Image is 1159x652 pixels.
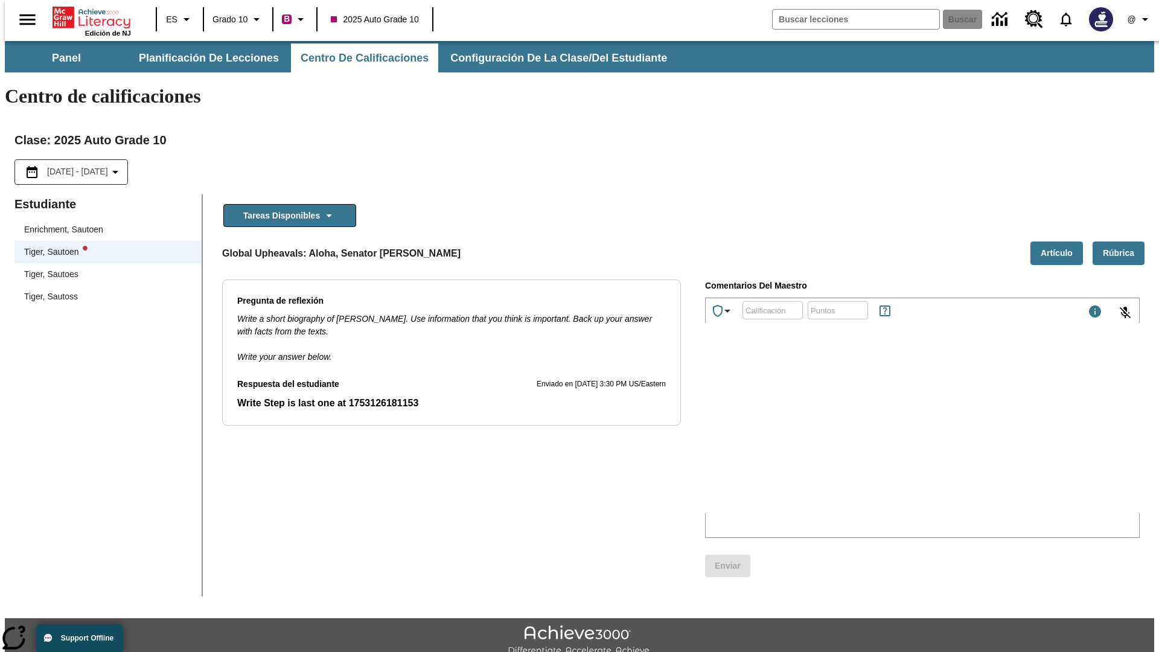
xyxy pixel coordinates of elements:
p: Estudiante [14,194,202,214]
div: Tiger, Sautoes [24,268,78,281]
span: Planificación de lecciones [139,51,279,65]
a: Portada [53,5,131,30]
p: Comentarios del maestro [705,280,1140,293]
div: Tiger, Sautoss [24,290,78,303]
svg: Collapse Date Range Filter [108,165,123,179]
button: Abrir el menú lateral [10,2,45,37]
div: Tiger, Sautoenwriting assistant alert [14,241,202,263]
p: Write a short biography of [PERSON_NAME]. Use information that you think is important. Back up yo... [237,313,666,338]
div: Subbarra de navegación [5,43,678,72]
span: Grado 10 [212,13,247,26]
div: Subbarra de navegación [5,41,1154,72]
button: Seleccione el intervalo de fechas opción del menú [20,165,123,179]
p: Respuesta del estudiante [237,378,339,391]
input: Puntos: Solo puede asignar 25 puntos o menos. [808,294,868,326]
a: Centro de recursos, Se abrirá en una pestaña nueva. [1018,3,1050,36]
input: Calificación: Se permiten letras, números y los símbolos: %, +, -. [742,294,803,326]
button: Centro de calificaciones [291,43,438,72]
button: Panel [6,43,127,72]
span: @ [1127,13,1135,26]
div: Portada [53,4,131,37]
button: Reglas para ganar puntos y títulos epeciales, Se abrirá en una pestaña nueva. [873,299,897,323]
button: Support Offline [36,624,123,652]
button: Rúbrica, Se abrirá en una pestaña nueva. [1093,241,1145,265]
div: Tiger, Sautoss [14,286,202,308]
div: Enrichment, Sautoen [24,223,103,236]
button: Artículo, Se abrirá en una pestaña nueva. [1030,241,1083,265]
div: Tiger, Sautoes [14,263,202,286]
div: Enrichment, Sautoen [14,219,202,241]
button: Lenguaje: ES, Selecciona un idioma [161,8,199,30]
h2: Clase : 2025 Auto Grade 10 [14,130,1145,150]
div: Tiger, Sautoen [24,246,88,258]
div: Puntos: Solo puede asignar 25 puntos o menos. [808,301,868,319]
span: ES [166,13,177,26]
button: Boost El color de la clase es rojo violeta. Cambiar el color de la clase. [277,8,313,30]
h1: Centro de calificaciones [5,85,1154,107]
span: Panel [52,51,81,65]
p: Write Step is last one at 1753126181153 [237,396,666,411]
span: 2025 Auto Grade 10 [331,13,418,26]
button: Haga clic para activar la función de reconocimiento de voz [1111,298,1140,327]
button: Perfil/Configuración [1120,8,1159,30]
a: Centro de información [985,3,1018,36]
button: Grado: Grado 10, Elige un grado [208,8,269,30]
p: Enviado en [DATE] 3:30 PM US/Eastern [537,379,666,391]
a: Notificaciones [1050,4,1082,35]
span: Configuración de la clase/del estudiante [450,51,667,65]
p: Global Upheavals: Aloha, Senator [PERSON_NAME] [222,246,461,261]
button: Tareas disponibles [223,204,356,228]
img: Avatar [1089,7,1113,31]
span: [DATE] - [DATE] [47,165,108,178]
body: Escribe tu respuesta aquí. [5,10,176,21]
span: Support Offline [61,634,113,642]
button: Premio especial [706,299,739,323]
span: Centro de calificaciones [301,51,429,65]
div: Calificación: Se permiten letras, números y los símbolos: %, +, -. [742,301,803,319]
div: Máximo 1000 caracteres Presiona Escape para desactivar la barra de herramientas y utiliza las tec... [1088,304,1102,321]
button: Configuración de la clase/del estudiante [441,43,677,72]
span: Edición de NJ [85,30,131,37]
button: Escoja un nuevo avatar [1082,4,1120,35]
input: Buscar campo [773,10,939,29]
button: Planificación de lecciones [129,43,289,72]
span: B [284,11,290,27]
p: Write your answer below. [237,338,666,363]
p: Respuesta del estudiante [237,396,666,411]
svg: writing assistant alert [83,246,88,251]
p: Pregunta de reflexión [237,295,666,308]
